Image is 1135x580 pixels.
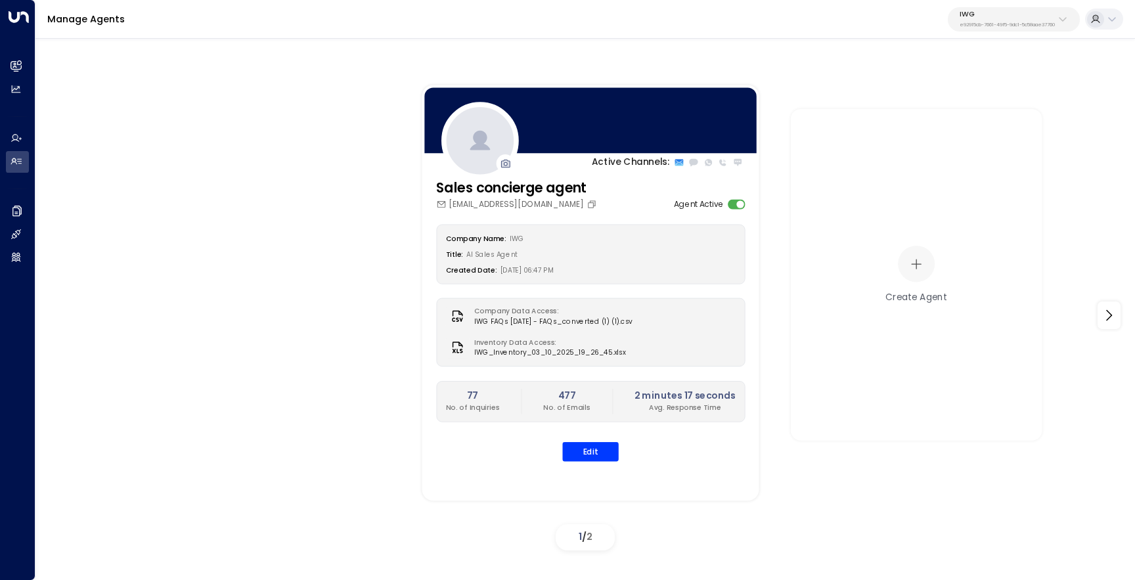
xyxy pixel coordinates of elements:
[446,403,500,413] p: No. of Inquiries
[587,530,592,543] span: 2
[587,200,599,210] button: Copy
[436,179,599,199] h3: Sales concierge agent
[634,390,736,403] h2: 2 minutes 17 seconds
[948,7,1080,32] button: IWGe92915cb-7661-49f5-9dc1-5c58aae37760
[543,390,590,403] h2: 477
[474,317,633,327] span: IWG FAQs [DATE] - FAQs_converted (1) (1).csv
[474,348,626,358] span: IWG_Inventory_03_10_2025_19_26_45.xlsx
[960,11,1055,18] p: IWG
[446,266,497,275] label: Created Date:
[474,307,627,317] label: Company Data Access:
[510,234,524,244] span: IWG
[446,250,464,259] label: Title:
[579,530,582,543] span: 1
[592,156,669,170] p: Active Channels:
[556,524,615,550] div: /
[47,12,125,26] a: Manage Agents
[446,390,500,403] h2: 77
[501,266,554,275] span: [DATE] 06:47 PM
[436,199,599,211] div: [EMAIL_ADDRESS][DOMAIN_NAME]
[634,403,736,413] p: Avg. Response Time
[543,403,590,413] p: No. of Emails
[474,338,620,348] label: Inventory Data Access:
[446,234,506,244] label: Company Name:
[674,199,724,211] label: Agent Active
[466,250,518,259] span: AI Sales Agent
[562,442,619,462] button: Edit
[885,290,947,304] div: Create Agent
[960,22,1055,28] p: e92915cb-7661-49f5-9dc1-5c58aae37760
